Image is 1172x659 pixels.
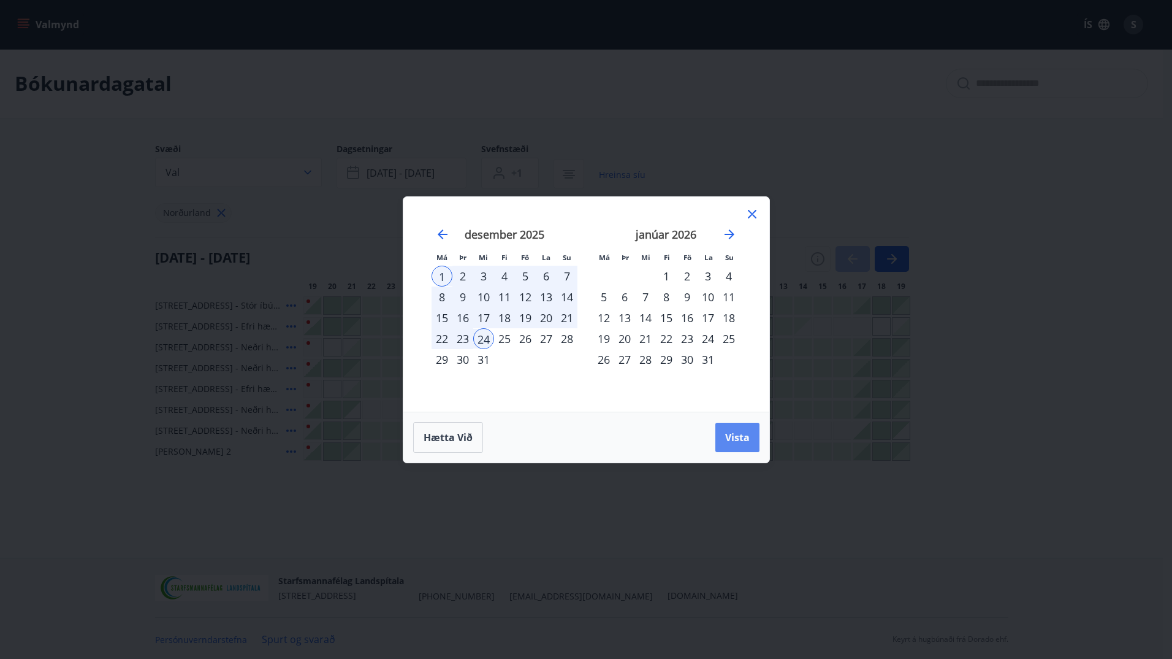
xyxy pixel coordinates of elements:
[494,307,515,328] div: 18
[501,253,508,262] small: Fi
[635,349,656,370] td: Choose miðvikudagur, 28. janúar 2026 as your check-in date. It’s available.
[622,253,629,262] small: Þr
[656,349,677,370] td: Choose fimmtudagur, 29. janúar 2026 as your check-in date. It’s available.
[704,253,713,262] small: La
[698,287,718,307] div: 10
[725,253,734,262] small: Su
[494,287,515,307] div: 11
[413,422,483,453] button: Hætta við
[452,349,473,370] div: 30
[452,328,473,349] td: Selected. þriðjudagur, 23. desember 2025
[494,328,515,349] div: 25
[473,349,494,370] td: Choose miðvikudagur, 31. desember 2025 as your check-in date. It’s available.
[536,287,557,307] div: 13
[677,349,698,370] td: Choose föstudagur, 30. janúar 2026 as your check-in date. It’s available.
[698,307,718,328] div: 17
[452,307,473,328] div: 16
[557,287,577,307] div: 14
[635,287,656,307] td: Choose miðvikudagur, 7. janúar 2026 as your check-in date. It’s available.
[664,253,670,262] small: Fi
[593,349,614,370] div: 26
[432,328,452,349] div: 22
[698,266,718,287] td: Choose laugardagur, 3. janúar 2026 as your check-in date. It’s available.
[614,287,635,307] td: Choose þriðjudagur, 6. janúar 2026 as your check-in date. It’s available.
[418,212,755,397] div: Calendar
[718,328,739,349] td: Choose sunnudagur, 25. janúar 2026 as your check-in date. It’s available.
[656,307,677,328] td: Choose fimmtudagur, 15. janúar 2026 as your check-in date. It’s available.
[432,349,452,370] td: Choose mánudagur, 29. desember 2025 as your check-in date. It’s available.
[698,266,718,287] div: 3
[677,328,698,349] div: 23
[452,287,473,307] td: Selected. þriðjudagur, 9. desember 2025
[656,287,677,307] td: Choose fimmtudagur, 8. janúar 2026 as your check-in date. It’s available.
[536,328,557,349] div: 27
[614,349,635,370] div: 27
[452,266,473,287] div: 2
[473,266,494,287] div: 3
[515,287,536,307] td: Selected. föstudagur, 12. desember 2025
[452,266,473,287] td: Selected. þriðjudagur, 2. desember 2025
[677,307,698,328] div: 16
[722,227,737,242] div: Move forward to switch to the next month.
[718,328,739,349] div: 25
[494,287,515,307] td: Selected. fimmtudagur, 11. desember 2025
[557,266,577,287] div: 7
[635,349,656,370] div: 28
[614,328,635,349] td: Choose þriðjudagur, 20. janúar 2026 as your check-in date. It’s available.
[614,349,635,370] td: Choose þriðjudagur, 27. janúar 2026 as your check-in date. It’s available.
[677,328,698,349] td: Choose föstudagur, 23. janúar 2026 as your check-in date. It’s available.
[515,266,536,287] div: 5
[452,328,473,349] div: 23
[614,307,635,328] div: 13
[656,266,677,287] div: 1
[656,307,677,328] div: 15
[424,431,473,444] span: Hætta við
[677,307,698,328] td: Choose föstudagur, 16. janúar 2026 as your check-in date. It’s available.
[641,253,650,262] small: Mi
[515,287,536,307] div: 12
[677,266,698,287] div: 2
[635,287,656,307] div: 7
[452,307,473,328] td: Selected. þriðjudagur, 16. desember 2025
[715,423,759,452] button: Vista
[557,307,577,328] td: Selected. sunnudagur, 21. desember 2025
[656,266,677,287] td: Choose fimmtudagur, 1. janúar 2026 as your check-in date. It’s available.
[698,328,718,349] td: Choose laugardagur, 24. janúar 2026 as your check-in date. It’s available.
[515,328,536,349] td: Choose föstudagur, 26. desember 2025 as your check-in date. It’s available.
[432,307,452,328] td: Selected. mánudagur, 15. desember 2025
[677,287,698,307] td: Choose föstudagur, 9. janúar 2026 as your check-in date. It’s available.
[515,328,536,349] div: 26
[536,266,557,287] td: Selected. laugardagur, 6. desember 2025
[436,253,447,262] small: Má
[473,328,494,349] div: 24
[494,328,515,349] td: Choose fimmtudagur, 25. desember 2025 as your check-in date. It’s available.
[698,349,718,370] td: Choose laugardagur, 31. janúar 2026 as your check-in date. It’s available.
[698,349,718,370] div: 31
[635,307,656,328] td: Choose miðvikudagur, 14. janúar 2026 as your check-in date. It’s available.
[614,328,635,349] div: 20
[494,266,515,287] td: Selected. fimmtudagur, 4. desember 2025
[593,328,614,349] div: 19
[698,287,718,307] td: Choose laugardagur, 10. janúar 2026 as your check-in date. It’s available.
[593,328,614,349] td: Choose mánudagur, 19. janúar 2026 as your check-in date. It’s available.
[635,328,656,349] td: Choose miðvikudagur, 21. janúar 2026 as your check-in date. It’s available.
[494,266,515,287] div: 4
[656,328,677,349] div: 22
[593,287,614,307] div: 5
[542,253,550,262] small: La
[635,328,656,349] div: 21
[435,227,450,242] div: Move backward to switch to the previous month.
[473,328,494,349] td: Selected as end date. miðvikudagur, 24. desember 2025
[683,253,691,262] small: Fö
[557,287,577,307] td: Selected. sunnudagur, 14. desember 2025
[557,266,577,287] td: Selected. sunnudagur, 7. desember 2025
[718,266,739,287] td: Choose sunnudagur, 4. janúar 2026 as your check-in date. It’s available.
[452,349,473,370] td: Choose þriðjudagur, 30. desember 2025 as your check-in date. It’s available.
[432,328,452,349] td: Selected. mánudagur, 22. desember 2025
[473,307,494,328] td: Selected. miðvikudagur, 17. desember 2025
[452,287,473,307] div: 9
[614,307,635,328] td: Choose þriðjudagur, 13. janúar 2026 as your check-in date. It’s available.
[432,266,452,287] div: 1
[432,307,452,328] div: 15
[432,287,452,307] td: Selected. mánudagur, 8. desember 2025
